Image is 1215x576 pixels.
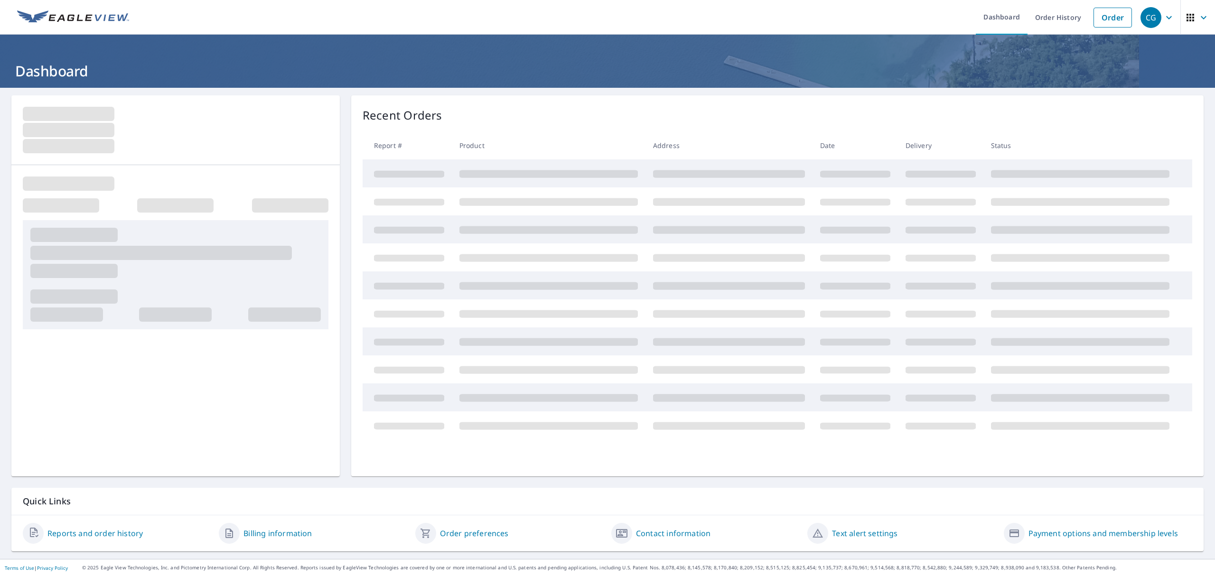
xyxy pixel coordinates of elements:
a: Payment options and membership levels [1028,528,1178,539]
p: Quick Links [23,495,1192,507]
a: Reports and order history [47,528,143,539]
a: Order preferences [440,528,509,539]
a: Text alert settings [832,528,897,539]
th: Report # [363,131,452,159]
img: EV Logo [17,10,129,25]
a: Terms of Use [5,565,34,571]
a: Contact information [636,528,710,539]
th: Date [813,131,898,159]
th: Delivery [898,131,983,159]
th: Address [645,131,813,159]
p: © 2025 Eagle View Technologies, Inc. and Pictometry International Corp. All Rights Reserved. Repo... [82,564,1210,571]
a: Billing information [243,528,312,539]
div: CG [1140,7,1161,28]
p: | [5,565,68,571]
th: Status [983,131,1177,159]
p: Recent Orders [363,107,442,124]
h1: Dashboard [11,61,1204,81]
th: Product [452,131,645,159]
a: Order [1093,8,1132,28]
a: Privacy Policy [37,565,68,571]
